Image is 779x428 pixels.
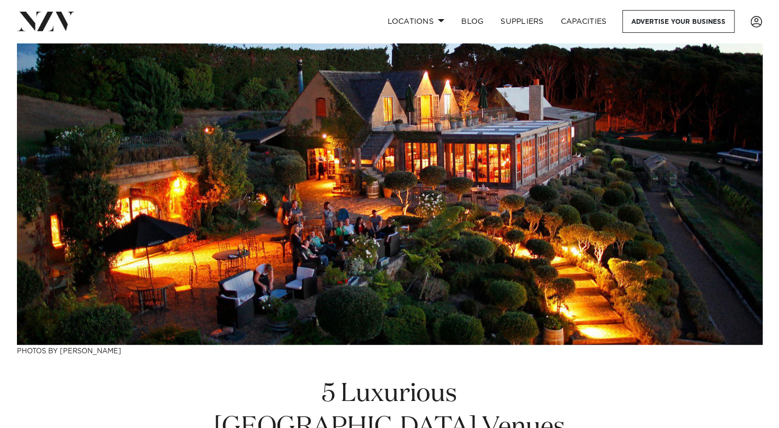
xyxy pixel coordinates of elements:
a: BLOG [453,10,492,33]
img: nzv-logo.png [17,12,75,31]
a: Capacities [552,10,615,33]
a: SUPPLIERS [492,10,552,33]
a: Locations [379,10,453,33]
h3: Photos by [PERSON_NAME] [17,345,763,356]
a: Advertise your business [622,10,735,33]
